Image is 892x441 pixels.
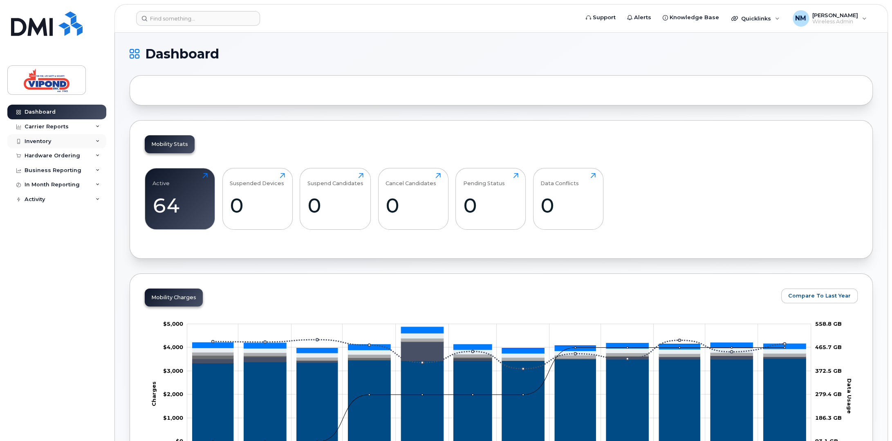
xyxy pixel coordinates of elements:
a: Suspended Devices0 [230,173,285,225]
tspan: 186.3 GB [815,414,842,421]
tspan: Charges [150,381,157,406]
tspan: $2,000 [163,391,183,397]
g: $0 [163,414,183,421]
tspan: $5,000 [163,320,183,327]
tspan: Data Usage [846,378,852,414]
g: $0 [163,344,183,350]
tspan: 465.7 GB [815,344,842,350]
div: 0 [385,193,441,217]
tspan: 372.5 GB [815,367,842,374]
g: Roaming [193,342,806,363]
g: $0 [163,367,183,374]
div: Active [152,173,170,186]
div: 0 [307,193,363,217]
a: Suspend Candidates0 [307,173,363,225]
g: $0 [163,320,183,327]
tspan: $1,000 [163,414,183,421]
div: Pending Status [463,173,505,186]
div: Data Conflicts [540,173,579,186]
div: 64 [152,193,208,217]
div: 0 [540,193,596,217]
button: Compare To Last Year [781,289,858,303]
div: Cancel Candidates [385,173,436,186]
tspan: 279.4 GB [815,391,842,397]
a: Cancel Candidates0 [385,173,441,225]
a: Active64 [152,173,208,225]
div: 0 [463,193,518,217]
div: 0 [230,193,285,217]
g: $0 [163,391,183,397]
span: Compare To Last Year [788,292,851,300]
a: Pending Status0 [463,173,518,225]
div: Suspended Devices [230,173,284,186]
div: Suspend Candidates [307,173,363,186]
span: Dashboard [145,48,219,60]
tspan: $3,000 [163,367,183,374]
tspan: $4,000 [163,344,183,350]
a: Data Conflicts0 [540,173,596,225]
tspan: 558.8 GB [815,320,842,327]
